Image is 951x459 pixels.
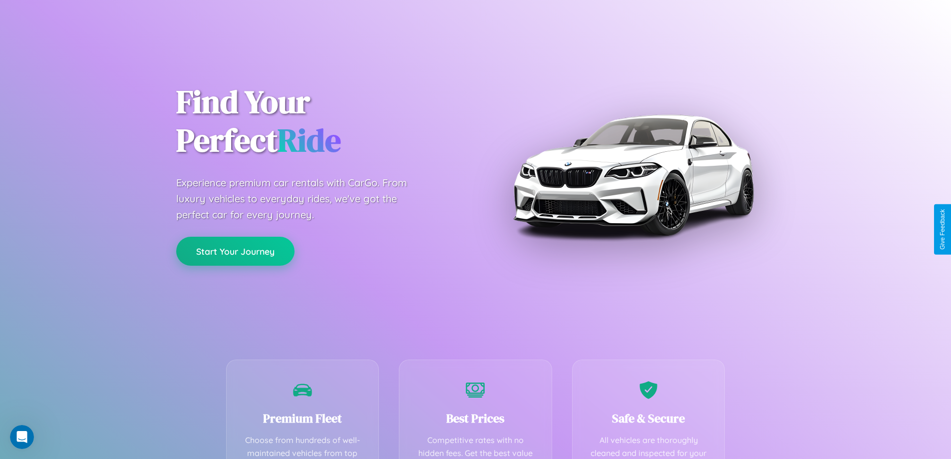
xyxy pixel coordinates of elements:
p: Experience premium car rentals with CarGo. From luxury vehicles to everyday rides, we've got the ... [176,175,426,223]
img: Premium BMW car rental vehicle [508,50,758,300]
h3: Safe & Secure [588,410,710,427]
h1: Find Your Perfect [176,83,461,160]
button: Start Your Journey [176,237,295,266]
h3: Premium Fleet [242,410,364,427]
span: Ride [278,118,341,162]
div: Give Feedback [939,209,946,250]
iframe: Intercom live chat [10,425,34,449]
h3: Best Prices [414,410,537,427]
